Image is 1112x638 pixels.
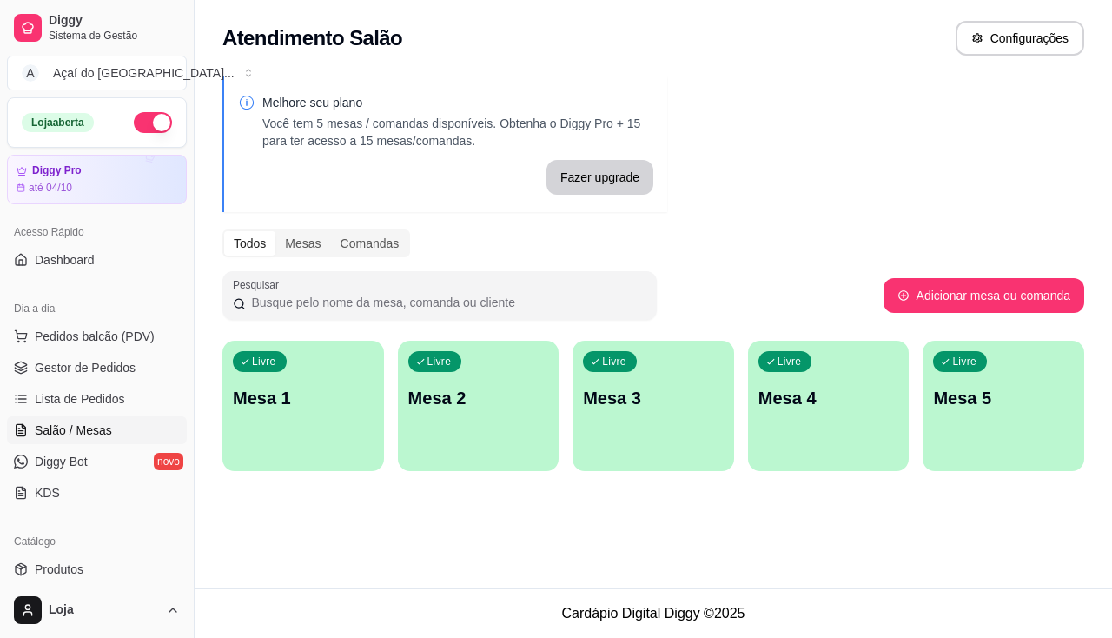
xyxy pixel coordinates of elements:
[952,355,976,369] p: Livre
[134,112,172,133] button: Alterar Status
[923,341,1084,471] button: LivreMesa 5
[427,355,452,369] p: Livre
[884,278,1084,313] button: Adicionar mesa ou comanda
[49,602,159,618] span: Loja
[222,24,402,52] h2: Atendimento Salão
[7,479,187,507] a: KDS
[331,231,409,256] div: Comandas
[262,115,653,150] p: Você tem 5 mesas / comandas disponíveis. Obtenha o Diggy Pro + 15 para ter acesso a 15 mesas/coma...
[246,294,646,311] input: Pesquisar
[22,113,94,132] div: Loja aberta
[7,448,187,475] a: Diggy Botnovo
[7,155,187,204] a: Diggy Proaté 04/10
[7,528,187,555] div: Catálogo
[29,181,72,195] article: até 04/10
[35,359,136,376] span: Gestor de Pedidos
[195,588,1112,638] footer: Cardápio Digital Diggy © 2025
[758,386,899,410] p: Mesa 4
[7,56,187,90] button: Select a team
[35,484,60,502] span: KDS
[49,29,180,43] span: Sistema de Gestão
[398,341,559,471] button: LivreMesa 2
[546,160,653,195] button: Fazer upgrade
[49,13,180,29] span: Diggy
[7,589,187,631] button: Loja
[222,341,384,471] button: LivreMesa 1
[7,295,187,322] div: Dia a dia
[7,7,187,49] a: DiggySistema de Gestão
[224,231,275,256] div: Todos
[233,386,374,410] p: Mesa 1
[32,164,82,177] article: Diggy Pro
[408,386,549,410] p: Mesa 2
[956,21,1084,56] button: Configurações
[573,341,734,471] button: LivreMesa 3
[35,390,125,408] span: Lista de Pedidos
[35,328,155,345] span: Pedidos balcão (PDV)
[22,64,39,82] span: A
[602,355,626,369] p: Livre
[778,355,802,369] p: Livre
[252,355,276,369] p: Livre
[7,246,187,274] a: Dashboard
[7,416,187,444] a: Salão / Mesas
[35,561,83,578] span: Produtos
[933,386,1074,410] p: Mesa 5
[7,218,187,246] div: Acesso Rápido
[35,422,112,439] span: Salão / Mesas
[583,386,724,410] p: Mesa 3
[35,453,88,470] span: Diggy Bot
[748,341,910,471] button: LivreMesa 4
[35,251,95,269] span: Dashboard
[262,94,653,111] p: Melhore seu plano
[233,277,285,292] label: Pesquisar
[7,354,187,382] a: Gestor de Pedidos
[53,64,235,82] div: Açaí do [GEOGRAPHIC_DATA] ...
[7,385,187,413] a: Lista de Pedidos
[275,231,330,256] div: Mesas
[7,555,187,583] a: Produtos
[7,322,187,350] button: Pedidos balcão (PDV)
